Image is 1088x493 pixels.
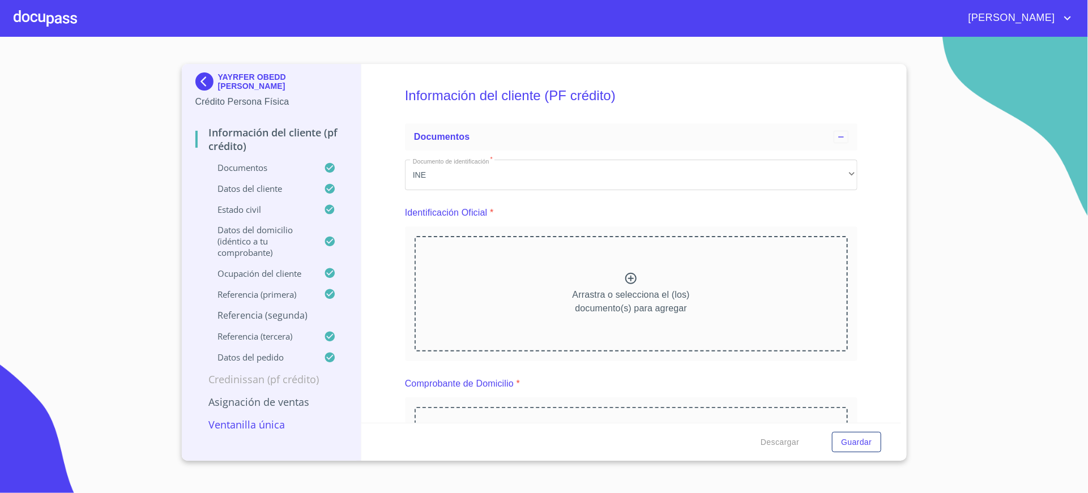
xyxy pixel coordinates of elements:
[960,9,1061,27] span: [PERSON_NAME]
[405,123,857,151] div: Documentos
[195,418,348,431] p: Ventanilla única
[841,435,872,449] span: Guardar
[960,9,1074,27] button: account of current user
[405,160,857,190] div: INE
[195,183,325,194] p: Datos del cliente
[218,72,348,91] p: YAYRFER OBEDD [PERSON_NAME]
[405,377,514,391] p: Comprobante de Domicilio
[832,432,881,453] button: Guardar
[195,309,348,321] p: Referencia (segunda)
[195,289,325,300] p: Referencia (primera)
[195,331,325,342] p: Referencia (tercera)
[195,72,348,95] div: YAYRFER OBEDD [PERSON_NAME]
[756,432,804,453] button: Descargar
[195,224,325,258] p: Datos del domicilio (idéntico a tu comprobante)
[195,372,348,386] p: Credinissan (PF crédito)
[414,132,470,142] span: Documentos
[195,268,325,279] p: Ocupación del Cliente
[195,126,348,153] p: Información del cliente (PF crédito)
[405,206,488,220] p: Identificación Oficial
[573,288,690,315] p: Arrastra o selecciona el (los) documento(s) para agregar
[195,351,325,363] p: Datos del pedido
[405,72,857,119] h5: Información del cliente (PF crédito)
[195,72,218,91] img: Docupass spot blue
[195,204,325,215] p: Estado Civil
[195,95,348,109] p: Crédito Persona Física
[761,435,799,449] span: Descargar
[195,395,348,409] p: Asignación de Ventas
[195,162,325,173] p: Documentos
